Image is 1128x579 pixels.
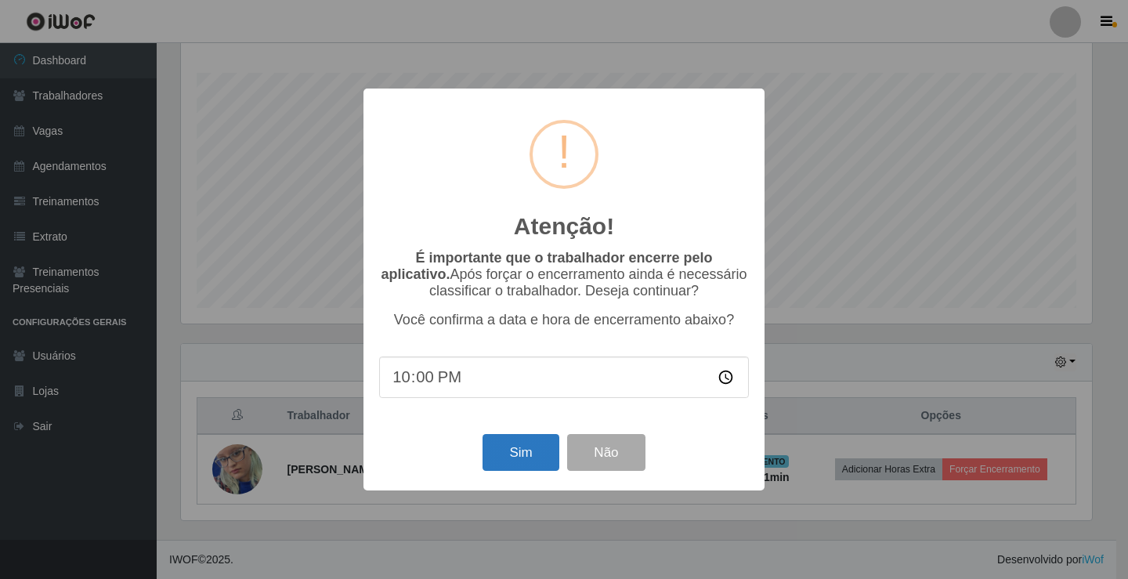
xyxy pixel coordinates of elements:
[483,434,559,471] button: Sim
[379,250,749,299] p: Após forçar o encerramento ainda é necessário classificar o trabalhador. Deseja continuar?
[379,312,749,328] p: Você confirma a data e hora de encerramento abaixo?
[567,434,645,471] button: Não
[381,250,712,282] b: É importante que o trabalhador encerre pelo aplicativo.
[514,212,614,241] h2: Atenção!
